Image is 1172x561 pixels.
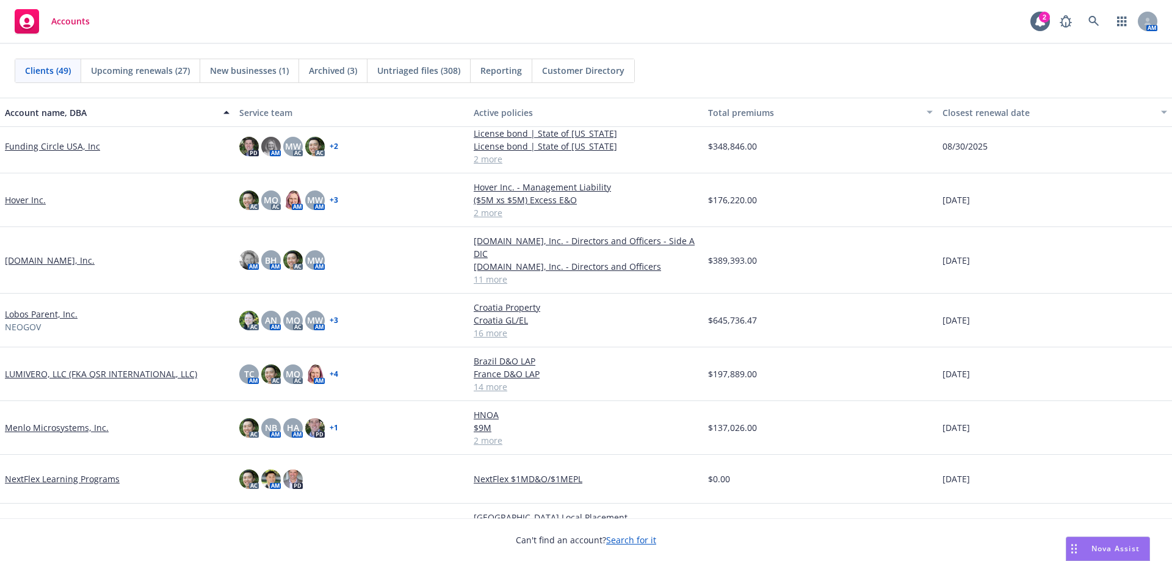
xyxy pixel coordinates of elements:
img: photo [305,137,325,156]
div: Active policies [474,106,698,119]
img: photo [283,190,303,210]
span: $645,736.47 [708,314,757,327]
span: Nova Assist [1091,543,1140,554]
a: ($5M xs $5M) Excess E&O [474,194,698,206]
span: [DATE] [942,314,970,327]
a: $9M [474,421,698,434]
span: $137,026.00 [708,421,757,434]
a: [DOMAIN_NAME], Inc. - Directors and Officers - Side A DIC [474,234,698,260]
a: Search for it [606,534,656,546]
a: NextFlex $1MD&O/$1MEPL [474,472,698,485]
a: [GEOGRAPHIC_DATA] Local Placement GL/[GEOGRAPHIC_DATA] [474,511,698,537]
a: Croatia GL/EL [474,314,698,327]
a: Switch app [1110,9,1134,34]
div: Account name, DBA [5,106,216,119]
span: Reporting [480,64,522,77]
span: MQ [286,314,300,327]
a: + 1 [330,424,338,432]
img: photo [239,469,259,489]
span: $176,220.00 [708,194,757,206]
span: 08/30/2025 [942,140,988,153]
img: photo [261,364,281,384]
a: 14 more [474,380,698,393]
a: 16 more [474,327,698,339]
img: photo [261,137,281,156]
span: MW [307,194,323,206]
span: $197,889.00 [708,367,757,380]
a: + 2 [330,143,338,150]
a: NextFlex Learning Programs [5,472,120,485]
span: [DATE] [942,472,970,485]
span: BH [265,254,277,267]
a: + 4 [330,371,338,378]
a: Funding Circle USA, Inc [5,140,100,153]
span: MW [307,314,323,327]
a: Hover Inc. [5,194,46,206]
span: HA [287,421,299,434]
div: Total premiums [708,106,919,119]
span: [DATE] [942,194,970,206]
img: photo [239,311,259,330]
a: Menlo Microsystems, Inc. [5,421,109,434]
span: Clients (49) [25,64,71,77]
span: New businesses (1) [210,64,289,77]
span: [DATE] [942,254,970,267]
a: Brazil D&O LAP [474,355,698,367]
span: $389,393.00 [708,254,757,267]
a: [DOMAIN_NAME], Inc. [5,254,95,267]
img: photo [283,250,303,270]
a: + 3 [330,197,338,204]
button: Nova Assist [1066,537,1150,561]
span: Archived (3) [309,64,357,77]
a: 2 more [474,434,698,447]
button: Active policies [469,98,703,127]
span: MW [285,140,301,153]
span: Upcoming renewals (27) [91,64,190,77]
span: Can't find an account? [516,534,656,546]
a: HNOA [474,408,698,421]
a: License bond | State of [US_STATE] [474,127,698,140]
a: 2 more [474,206,698,219]
a: Hover Inc. - Management Liability [474,181,698,194]
div: Service team [239,106,464,119]
span: Untriaged files (308) [377,64,460,77]
a: [DOMAIN_NAME], Inc. - Directors and Officers [474,260,698,273]
span: NEOGOV [5,320,41,333]
span: NB [265,421,277,434]
a: License bond | State of [US_STATE] [474,140,698,153]
a: 2 more [474,153,698,165]
div: 2 [1039,12,1050,23]
span: $0.00 [708,472,730,485]
button: Closest renewal date [938,98,1172,127]
img: photo [305,364,325,384]
img: photo [261,469,281,489]
a: Lobos Parent, Inc. [5,308,78,320]
a: Accounts [10,4,95,38]
span: MQ [264,194,278,206]
span: [DATE] [942,367,970,380]
span: [DATE] [942,421,970,434]
button: Total premiums [703,98,938,127]
span: MW [307,254,323,267]
span: Accounts [51,16,90,26]
img: photo [305,418,325,438]
img: photo [239,250,259,270]
div: Closest renewal date [942,106,1154,119]
a: 11 more [474,273,698,286]
span: TC [244,367,255,380]
a: Report a Bug [1054,9,1078,34]
span: $348,846.00 [708,140,757,153]
img: photo [239,137,259,156]
a: France D&O LAP [474,367,698,380]
span: MQ [286,367,300,380]
div: Drag to move [1066,537,1082,560]
a: Croatia Property [474,301,698,314]
img: photo [239,190,259,210]
a: LUMIVERO, LLC (FKA QSR INTERNATIONAL, LLC) [5,367,197,380]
